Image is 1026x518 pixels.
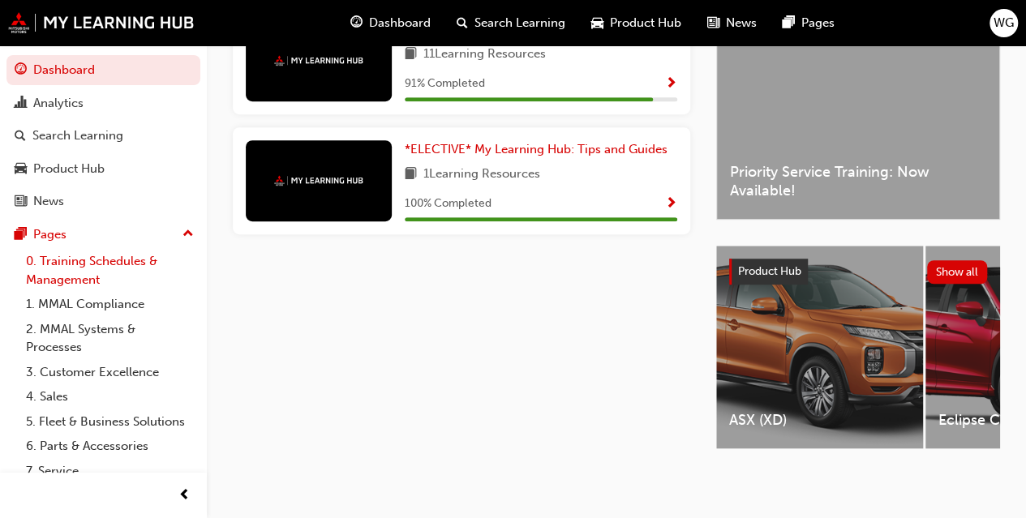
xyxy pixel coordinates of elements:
[274,175,363,186] img: mmal
[729,411,910,430] span: ASX (XD)
[729,259,987,285] a: Product HubShow all
[716,246,923,448] a: ASX (XD)
[801,14,835,32] span: Pages
[6,220,200,250] button: Pages
[578,6,694,40] a: car-iconProduct Hub
[369,14,431,32] span: Dashboard
[19,409,200,435] a: 5. Fleet & Business Solutions
[770,6,848,40] a: pages-iconPages
[6,55,200,85] a: Dashboard
[665,194,677,214] button: Show Progress
[15,228,27,242] span: pages-icon
[457,13,468,33] span: search-icon
[33,160,105,178] div: Product Hub
[19,360,200,385] a: 3. Customer Excellence
[665,197,677,212] span: Show Progress
[405,75,485,93] span: 91 % Completed
[405,45,417,65] span: book-icon
[405,140,674,159] a: *ELECTIVE* My Learning Hub: Tips and Guides
[15,195,27,209] span: news-icon
[33,94,84,113] div: Analytics
[405,165,417,185] span: book-icon
[6,186,200,216] a: News
[6,154,200,184] a: Product Hub
[444,6,578,40] a: search-iconSearch Learning
[994,14,1014,32] span: WG
[182,224,194,245] span: up-icon
[15,96,27,111] span: chart-icon
[8,12,195,33] img: mmal
[15,162,27,177] span: car-icon
[591,13,603,33] span: car-icon
[990,9,1018,37] button: WG
[178,486,191,506] span: prev-icon
[350,13,363,33] span: guage-icon
[15,129,26,143] span: search-icon
[726,14,757,32] span: News
[6,121,200,151] a: Search Learning
[19,434,200,459] a: 6. Parts & Accessories
[738,264,801,278] span: Product Hub
[405,142,668,156] span: *ELECTIVE* My Learning Hub: Tips and Guides
[15,63,27,78] span: guage-icon
[337,6,444,40] a: guage-iconDashboard
[665,77,677,92] span: Show Progress
[19,292,200,317] a: 1. MMAL Compliance
[783,13,795,33] span: pages-icon
[730,163,986,199] span: Priority Service Training: Now Available!
[665,74,677,94] button: Show Progress
[32,126,123,145] div: Search Learning
[19,249,200,292] a: 0. Training Schedules & Management
[33,225,67,244] div: Pages
[474,14,565,32] span: Search Learning
[610,14,681,32] span: Product Hub
[694,6,770,40] a: news-iconNews
[274,55,363,66] img: mmal
[6,88,200,118] a: Analytics
[19,384,200,409] a: 4. Sales
[707,13,719,33] span: news-icon
[423,165,540,185] span: 1 Learning Resources
[927,260,988,284] button: Show all
[6,52,200,220] button: DashboardAnalyticsSearch LearningProduct HubNews
[405,195,492,213] span: 100 % Completed
[423,45,546,65] span: 11 Learning Resources
[33,192,64,211] div: News
[19,459,200,484] a: 7. Service
[19,317,200,360] a: 2. MMAL Systems & Processes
